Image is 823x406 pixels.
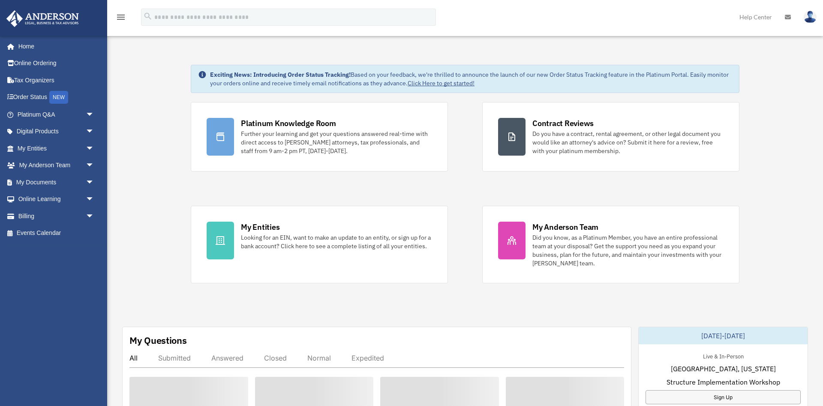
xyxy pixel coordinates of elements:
[86,140,103,157] span: arrow_drop_down
[6,140,107,157] a: My Entitiesarrow_drop_down
[408,79,475,87] a: Click Here to get started!
[129,354,138,362] div: All
[116,15,126,22] a: menu
[86,123,103,141] span: arrow_drop_down
[6,106,107,123] a: Platinum Q&Aarrow_drop_down
[804,11,817,23] img: User Pic
[143,12,153,21] i: search
[211,354,243,362] div: Answered
[241,233,432,250] div: Looking for an EIN, want to make an update to an entity, or sign up for a bank account? Click her...
[667,377,780,387] span: Structure Implementation Workshop
[191,206,448,283] a: My Entities Looking for an EIN, want to make an update to an entity, or sign up for a bank accoun...
[210,71,351,78] strong: Exciting News: Introducing Order Status Tracking!
[6,191,107,208] a: Online Learningarrow_drop_down
[241,129,432,155] div: Further your learning and get your questions answered real-time with direct access to [PERSON_NAM...
[191,102,448,171] a: Platinum Knowledge Room Further your learning and get your questions answered real-time with dire...
[646,390,801,404] a: Sign Up
[671,364,776,374] span: [GEOGRAPHIC_DATA], [US_STATE]
[264,354,287,362] div: Closed
[6,38,103,55] a: Home
[6,123,107,140] a: Digital Productsarrow_drop_down
[86,157,103,174] span: arrow_drop_down
[4,10,81,27] img: Anderson Advisors Platinum Portal
[532,129,724,155] div: Do you have a contract, rental agreement, or other legal document you would like an attorney's ad...
[116,12,126,22] i: menu
[49,91,68,104] div: NEW
[158,354,191,362] div: Submitted
[6,55,107,72] a: Online Ordering
[482,206,739,283] a: My Anderson Team Did you know, as a Platinum Member, you have an entire professional team at your...
[241,118,336,129] div: Platinum Knowledge Room
[6,225,107,242] a: Events Calendar
[6,89,107,106] a: Order StatusNEW
[6,174,107,191] a: My Documentsarrow_drop_down
[86,208,103,225] span: arrow_drop_down
[129,334,187,347] div: My Questions
[532,222,598,232] div: My Anderson Team
[210,70,732,87] div: Based on your feedback, we're thrilled to announce the launch of our new Order Status Tracking fe...
[86,106,103,123] span: arrow_drop_down
[532,118,594,129] div: Contract Reviews
[351,354,384,362] div: Expedited
[6,208,107,225] a: Billingarrow_drop_down
[307,354,331,362] div: Normal
[86,174,103,191] span: arrow_drop_down
[6,72,107,89] a: Tax Organizers
[696,351,751,360] div: Live & In-Person
[639,327,808,344] div: [DATE]-[DATE]
[482,102,739,171] a: Contract Reviews Do you have a contract, rental agreement, or other legal document you would like...
[532,233,724,268] div: Did you know, as a Platinum Member, you have an entire professional team at your disposal? Get th...
[6,157,107,174] a: My Anderson Teamarrow_drop_down
[241,222,279,232] div: My Entities
[86,191,103,208] span: arrow_drop_down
